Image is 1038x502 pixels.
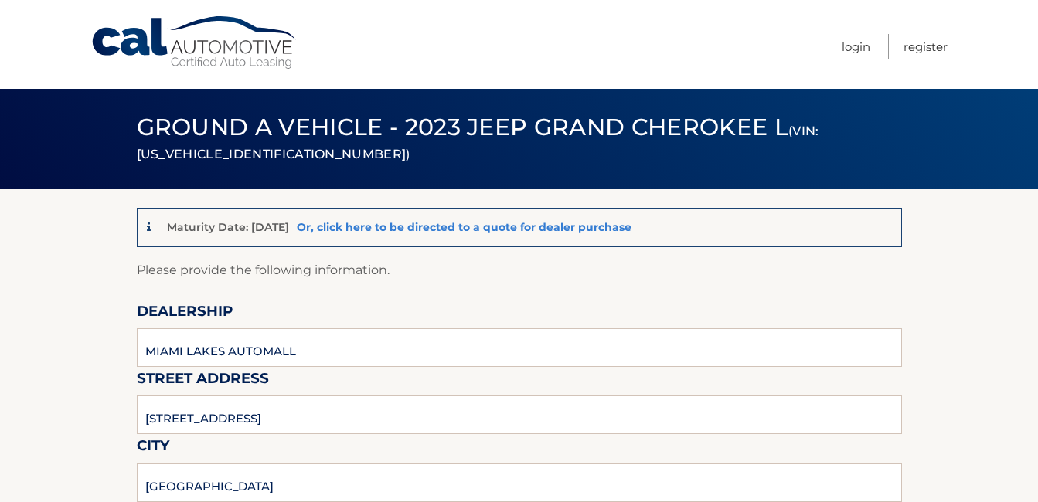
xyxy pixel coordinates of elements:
[167,220,289,234] p: Maturity Date: [DATE]
[137,113,819,165] span: Ground a Vehicle - 2023 Jeep Grand Cherokee L
[90,15,299,70] a: Cal Automotive
[137,300,233,328] label: Dealership
[904,34,948,59] a: Register
[137,124,819,161] small: (VIN: [US_VEHICLE_IDENTIFICATION_NUMBER])
[137,367,269,395] label: Street Address
[842,34,870,59] a: Login
[137,259,902,281] p: Please provide the following information.
[137,434,169,463] label: City
[297,220,631,234] a: Or, click here to be directed to a quote for dealer purchase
